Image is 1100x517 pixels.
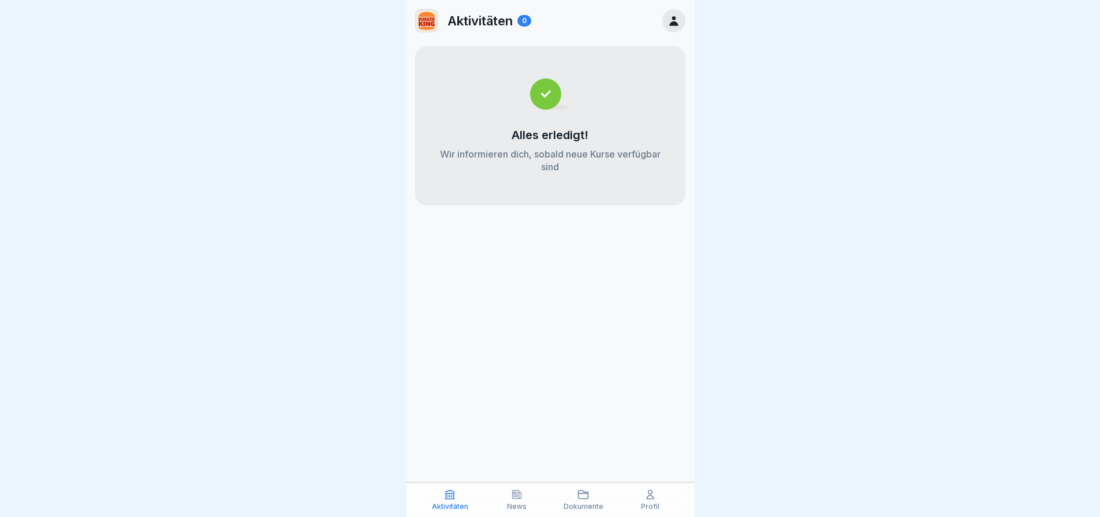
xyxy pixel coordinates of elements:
[564,503,603,511] p: Dokumente
[438,148,662,173] p: Wir informieren dich, sobald neue Kurse verfügbar sind
[517,15,531,27] div: 0
[448,13,513,28] p: Aktivitäten
[416,10,438,32] img: w2f18lwxr3adf3talrpwf6id.png
[530,78,570,110] img: completed.svg
[507,503,527,511] p: News
[432,503,468,511] p: Aktivitäten
[512,128,588,142] p: Alles erledigt!
[641,503,659,511] p: Profil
